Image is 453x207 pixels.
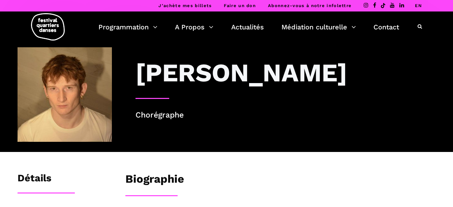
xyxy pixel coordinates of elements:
[415,3,422,8] a: EN
[18,47,112,142] img: Linus Janser
[231,21,264,33] a: Actualités
[373,21,399,33] a: Contact
[158,3,212,8] a: J’achète mes billets
[135,109,435,122] p: Chorégraphe
[224,3,256,8] a: Faire un don
[268,3,352,8] a: Abonnez-vous à notre infolettre
[98,21,157,33] a: Programmation
[281,21,356,33] a: Médiation culturelle
[125,172,184,189] h3: Biographie
[31,13,65,41] img: logo-fqd-med
[18,172,51,189] h3: Détails
[175,21,213,33] a: A Propos
[135,57,347,88] h3: [PERSON_NAME]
